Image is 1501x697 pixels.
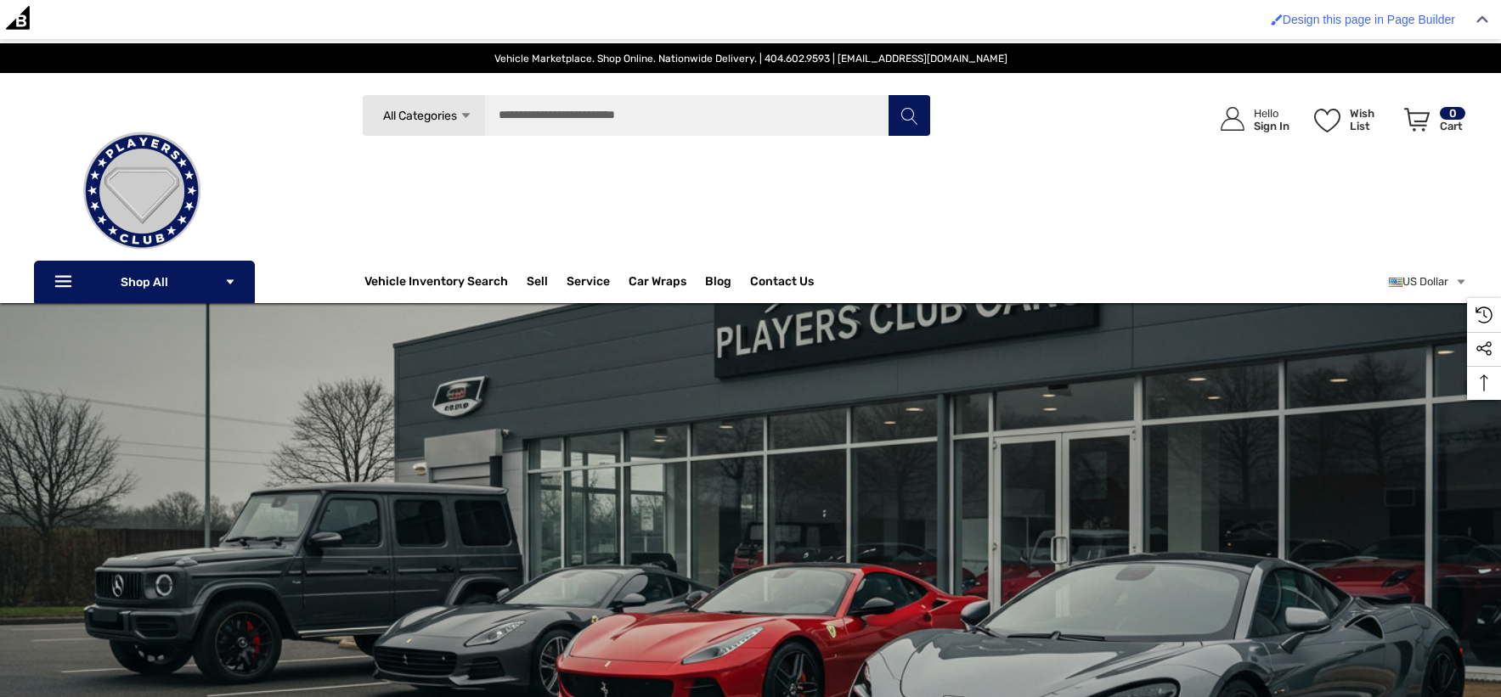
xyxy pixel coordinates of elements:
[629,265,705,299] a: Car Wraps
[362,94,485,137] a: All Categories Icon Arrow Down Icon Arrow Up
[527,274,548,293] span: Sell
[705,274,731,293] a: Blog
[224,276,236,288] svg: Icon Arrow Down
[1397,90,1467,156] a: Cart with 0 items
[1283,13,1455,26] span: Design this page in Page Builder
[53,273,78,292] svg: Icon Line
[1389,265,1467,299] a: USD
[1254,120,1289,132] p: Sign In
[1404,108,1430,132] svg: Review Your Cart
[1262,4,1464,35] a: Design this page in Page Builder
[888,94,930,137] button: Search
[494,53,1007,65] span: Vehicle Marketplace. Shop Online. Nationwide Delivery. | 404.602.9593 | [EMAIL_ADDRESS][DOMAIN_NAME]
[527,265,567,299] a: Sell
[1314,109,1340,132] svg: Wish List
[629,274,686,293] span: Car Wraps
[1350,107,1395,132] p: Wish List
[1201,90,1298,149] a: Sign in
[1440,107,1465,120] p: 0
[567,274,610,293] a: Service
[1476,340,1493,357] svg: Social Media
[1440,120,1465,132] p: Cart
[1476,306,1493,323] svg: Recently Viewed
[1467,374,1501,391] svg: Top
[1254,107,1289,120] p: Hello
[34,261,255,303] p: Shop All
[364,274,508,293] a: Vehicle Inventory Search
[1221,107,1244,131] svg: Icon User Account
[460,110,472,122] svg: Icon Arrow Down
[1306,90,1397,149] a: Wish List Wish List
[382,109,456,123] span: All Categories
[750,274,814,293] a: Contact Us
[57,106,227,276] img: Players Club | Cars For Sale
